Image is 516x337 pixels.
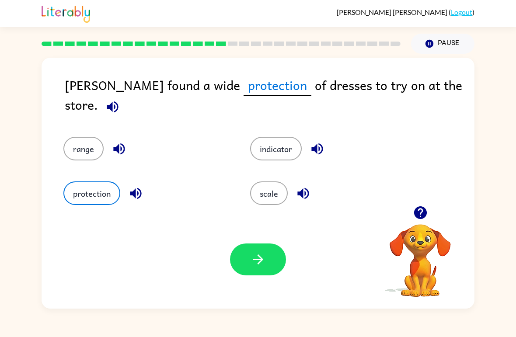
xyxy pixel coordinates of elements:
video: Your browser must support playing .mp4 files to use Literably. Please try using another browser. [377,211,464,298]
button: Pause [411,34,474,54]
button: scale [250,181,288,205]
div: [PERSON_NAME] found a wide of dresses to try on at the store. [65,75,474,119]
div: ( ) [337,8,474,16]
button: range [63,137,104,160]
a: Logout [451,8,472,16]
button: indicator [250,137,302,160]
img: Literably [42,3,90,23]
span: protection [244,75,311,96]
button: protection [63,181,120,205]
span: [PERSON_NAME] [PERSON_NAME] [337,8,449,16]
